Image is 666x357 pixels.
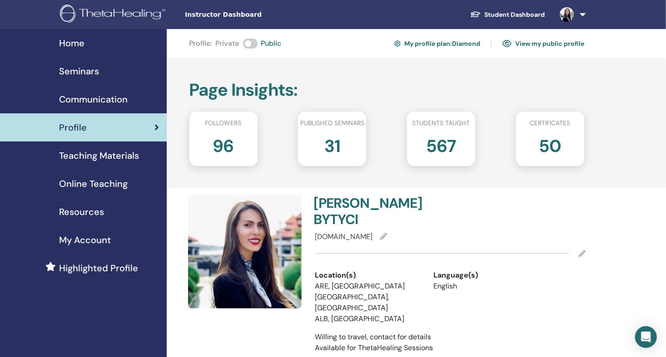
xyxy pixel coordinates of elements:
[205,118,242,128] span: Followers
[59,261,138,275] span: Highlighted Profile
[394,36,480,51] a: My profile plan:Diamond
[59,177,128,191] span: Online Teaching
[314,195,445,228] h4: [PERSON_NAME] BYTYCI
[59,64,99,78] span: Seminars
[560,7,574,22] img: default.jpg
[324,132,340,157] h2: 31
[427,132,456,157] h2: 567
[59,36,84,50] span: Home
[315,343,433,352] span: Available for ThetaHealing Sessions
[261,38,282,49] span: Public
[213,132,234,157] h2: 96
[433,281,538,292] li: English
[59,149,139,162] span: Teaching Materials
[635,326,657,348] div: Open Intercom Messenger
[539,132,561,157] h2: 50
[59,205,104,219] span: Resources
[413,118,470,128] span: Students taught
[502,39,512,48] img: eye.svg
[300,118,364,128] span: Published seminars
[530,118,570,128] span: Certificates
[189,80,585,101] h2: Page Insights :
[470,10,481,18] img: graduation-cap-white.svg
[60,5,169,25] img: logo.png
[394,39,401,48] img: cog.svg
[315,281,420,292] li: ARE, [GEOGRAPHIC_DATA]
[315,332,432,342] span: Willing to travel, contact for details
[59,93,128,106] span: Communication
[315,313,420,324] li: ALB, [GEOGRAPHIC_DATA]
[502,36,584,51] a: View my public profile
[59,121,87,134] span: Profile
[185,10,321,20] span: Instructor Dashboard
[216,38,239,49] span: Private
[433,270,538,281] div: Language(s)
[315,270,356,281] span: Location(s)
[315,232,373,241] span: [DOMAIN_NAME]
[463,6,552,23] a: Student Dashboard
[315,292,420,313] li: [GEOGRAPHIC_DATA], [GEOGRAPHIC_DATA]
[188,195,302,308] img: default.jpg
[189,38,212,49] span: Profile :
[59,233,111,247] span: My Account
